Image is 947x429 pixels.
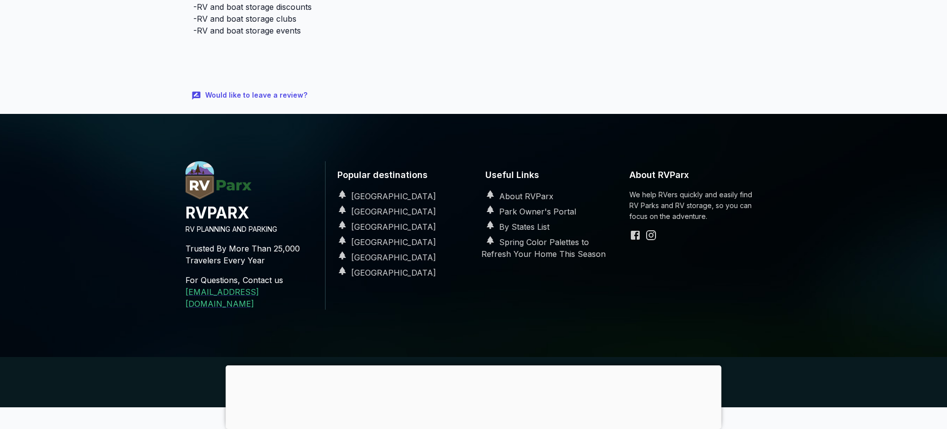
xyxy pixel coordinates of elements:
[185,191,317,235] a: RVParx.comRVPARXRV PLANNING AND PARKING
[333,252,436,262] a: [GEOGRAPHIC_DATA]
[333,237,436,247] a: [GEOGRAPHIC_DATA]
[193,25,581,36] li: -RV and boat storage events
[185,224,317,235] p: RV PLANNING AND PARKING
[481,207,576,216] a: Park Owner's Portal
[481,191,553,201] a: About RVParx
[185,235,317,274] p: Trusted By More Than 25,000 Travelers Every Year
[333,161,466,189] h6: Popular destinations
[193,13,581,25] li: -RV and boat storage clubs
[193,1,581,13] li: -RV and boat storage discounts
[481,161,614,189] h6: Useful Links
[185,161,252,199] img: RVParx.com
[185,40,589,85] iframe: Advertisement
[185,85,315,106] button: Would like to leave a review?
[333,207,436,216] a: [GEOGRAPHIC_DATA]
[629,161,762,189] h6: About RVParx
[333,191,436,201] a: [GEOGRAPHIC_DATA]
[481,222,549,232] a: By States List
[185,287,259,309] a: [EMAIL_ADDRESS][DOMAIN_NAME]
[333,268,436,278] a: [GEOGRAPHIC_DATA]
[185,274,317,286] p: For Questions, Contact us
[226,365,722,427] iframe: Advertisement
[481,237,606,259] a: Spring Color Palettes to Refresh Your Home This Season
[333,222,436,232] a: [GEOGRAPHIC_DATA]
[629,189,762,222] p: We help RVers quickly and easily find RV Parks and RV storage, so you can focus on the adventure.
[185,202,317,224] h4: RVPARX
